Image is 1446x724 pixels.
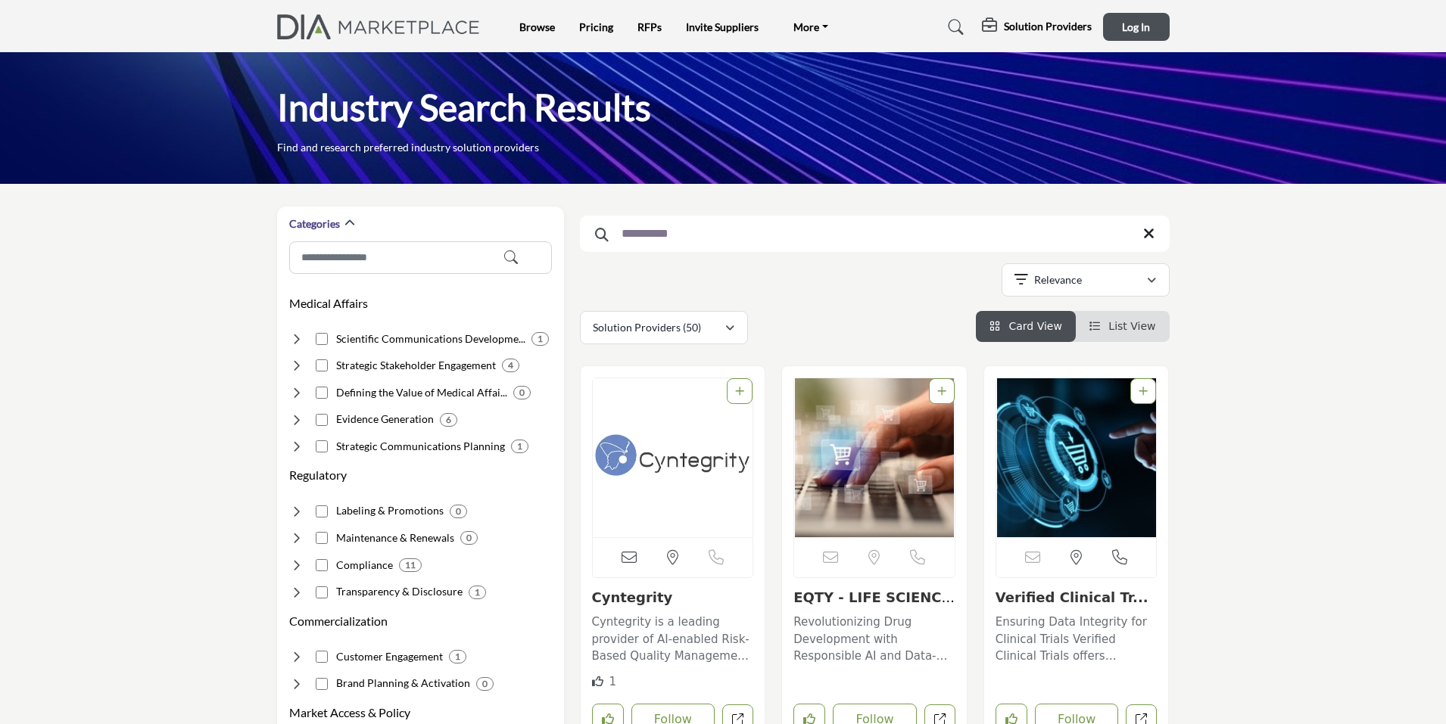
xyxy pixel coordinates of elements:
[793,614,955,665] p: Revolutionizing Drug Development with Responsible AI and Data-Driven Insights EQTY Life Sciences ...
[336,558,393,573] h4: Compliance: Local and global regulatory compliance.
[794,378,955,537] img: EQTY - LIFE SCIENCES
[735,385,744,397] a: Add To List
[513,386,531,399] div: 0 Results For Defining the Value of Medical Affairs
[1103,13,1170,41] button: Log In
[482,679,488,689] b: 0
[686,20,759,33] a: Invite Suppliers
[336,439,505,454] h4: Strategic Communications Planning: Developing publication plans demonstrating product benefits an...
[1004,20,1092,33] h5: Solution Providers
[440,413,457,427] div: 6 Results For Evidence Generation
[1108,320,1155,332] span: List View
[316,559,328,571] input: Select Compliance checkbox
[405,560,416,570] b: 11
[793,610,955,665] a: Revolutionizing Drug Development with Responsible AI and Data-Driven Insights EQTY Life Sciences ...
[637,20,662,33] a: RFPs
[1008,320,1061,332] span: Card View
[933,15,974,39] a: Search
[316,359,328,371] input: Select Strategic Stakeholder Engagement checkbox
[316,532,328,544] input: Select Maintenance & Renewals checkbox
[289,216,340,231] h2: Categories
[289,466,347,484] button: Regulatory
[508,360,513,371] b: 4
[1139,385,1148,397] a: Add To List
[476,677,494,691] div: 0 Results For Brand Planning & Activation
[1076,311,1170,342] li: List View
[592,610,754,665] a: Cyntegrity is a leading provider of AI-enabled Risk-Based Quality Management (RBQM) solutions pur...
[455,651,460,662] b: 1
[316,678,328,690] input: Select Brand Planning & Activation checkbox
[593,320,701,335] p: Solution Providers (50)
[336,530,454,545] h4: Maintenance & Renewals: Maintaining marketing authorizations and safety reporting.
[592,589,673,605] a: Cyntegrity
[316,387,328,399] input: Select Defining the Value of Medical Affairs checkbox
[289,612,388,630] button: Commercialization
[336,676,470,691] h4: Brand Planning & Activation: Developing and executing commercial launch strategies.
[316,333,328,345] input: Select Scientific Communications Development checkbox
[469,586,486,599] div: 1 Results For Transparency & Disclosure
[794,378,955,537] a: Open Listing in new tab
[1089,320,1156,332] a: View List
[336,331,525,346] h4: Scientific Communications Development: Creating scientific content showcasing clinical evidence.
[996,589,1158,606] h3: Verified Clinical Trials
[289,294,368,312] button: Medical Affairs
[996,378,1157,537] a: Open Listing in new tab
[580,311,748,344] button: Solution Providers (50)
[502,359,519,372] div: 4 Results For Strategic Stakeholder Engagement
[399,558,422,572] div: 11 Results For Compliance
[336,358,496,373] h4: Strategic Stakeholder Engagement: Interacting with key opinion leaders and advocacy partners.
[996,589,1148,605] a: Verified Clinical Tr...
[475,587,480,598] b: 1
[538,334,543,344] b: 1
[989,320,1062,332] a: View Card
[460,531,478,545] div: 0 Results For Maintenance & Renewals
[336,649,443,664] h4: Customer Engagement: Understanding and optimizing patient experience across channels.
[289,241,552,274] input: Search Category
[609,675,616,688] span: 1
[316,414,328,426] input: Select Evidence Generation checkbox
[996,614,1158,665] p: Ensuring Data Integrity for Clinical Trials Verified Clinical Trials offers solutions to help pha...
[466,533,472,543] b: 0
[277,14,488,39] img: Site Logo
[456,506,461,517] b: 0
[1122,20,1150,33] span: Log In
[593,378,753,537] a: Open Listing in new tab
[937,385,946,397] a: Add To List
[277,140,539,155] p: Find and research preferred industry solution providers
[996,378,1157,537] img: Verified Clinical Trials
[336,503,444,518] h4: Labeling & Promotions: Determining safe product use specifications and claims.
[592,589,754,606] h3: Cyntegrity
[976,311,1076,342] li: Card View
[1002,263,1170,297] button: Relevance
[519,387,525,398] b: 0
[449,650,466,663] div: 1 Results For Customer Engagement
[592,614,754,665] p: Cyntegrity is a leading provider of AI-enabled Risk-Based Quality Management (RBQM) solutions pur...
[793,589,955,622] a: EQTY - LIFE SCIENCES...
[511,440,528,453] div: 1 Results For Strategic Communications Planning
[450,505,467,518] div: 0 Results For Labeling & Promotions
[289,704,410,722] button: Market Access & Policy
[336,584,463,599] h4: Transparency & Disclosure: Transparency & Disclosure
[783,17,839,38] a: More
[593,378,753,537] img: Cyntegrity
[579,20,613,33] a: Pricing
[336,385,507,400] h4: Defining the Value of Medical Affairs
[446,415,451,425] b: 6
[336,412,434,427] h4: Evidence Generation: Research to support clinical and economic value claims.
[592,676,603,687] i: Like
[519,20,555,33] a: Browse
[316,440,328,452] input: Select Strategic Communications Planning checkbox
[316,651,328,663] input: Select Customer Engagement checkbox
[996,610,1158,665] a: Ensuring Data Integrity for Clinical Trials Verified Clinical Trials offers solutions to help pha...
[580,216,1170,252] input: Search Keyword
[277,84,651,131] h1: Industry Search Results
[316,505,328,517] input: Select Labeling & Promotions checkbox
[1034,272,1082,287] p: Relevance
[517,441,522,452] b: 1
[793,589,955,606] h3: EQTY - LIFE SCIENCES
[982,18,1092,36] div: Solution Providers
[316,586,328,598] input: Select Transparency & Disclosure checkbox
